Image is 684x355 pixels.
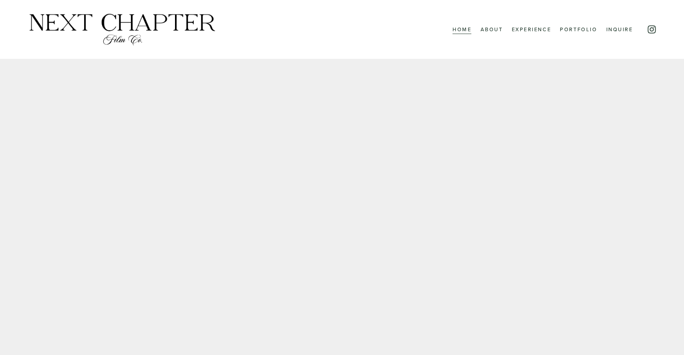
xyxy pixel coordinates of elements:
[606,24,633,35] a: Inquire
[481,24,503,35] a: About
[560,24,597,35] a: Portfolio
[647,24,657,34] a: Instagram
[512,24,551,35] a: Experience
[453,24,471,35] a: Home
[27,12,217,47] img: Next Chapter Film Co.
